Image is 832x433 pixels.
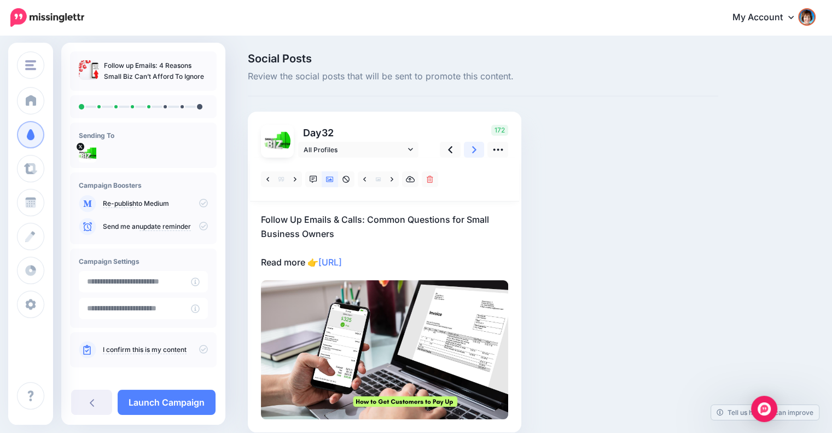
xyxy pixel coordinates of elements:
p: Send me an [103,222,208,232]
span: 32 [322,127,334,138]
span: Social Posts [248,53,718,64]
div: Open Intercom Messenger [751,396,777,422]
a: All Profiles [298,142,418,158]
span: All Profiles [304,144,405,155]
a: update reminder [139,222,191,231]
span: 172 [491,125,508,136]
a: My Account [722,4,816,31]
h4: Campaign Boosters [79,181,208,189]
h4: Campaign Settings [79,257,208,265]
img: a8645bb19a9a0636bbd43767101cf06d_thumb.jpg [79,60,98,80]
p: Follow Up Emails & Calls: Common Questions for Small Business Owners Read more 👉 [261,212,508,269]
a: Re-publish [103,199,136,208]
a: I confirm this is my content [103,345,187,354]
span: Review the social posts that will be sent to promote this content. [248,70,718,84]
p: Day [298,125,420,141]
p: Follow up Emails: 4 Reasons Small Biz Can’t Afford To Ignore [104,60,208,82]
img: XSPZE6w9-66473.jpg [79,145,96,163]
h4: Sending To [79,131,208,140]
a: Tell us how we can improve [711,405,819,420]
img: 9456d2175f51e3d54ec82c862d92e515.jpg [261,280,508,419]
p: to Medium [103,199,208,209]
a: [URL] [318,257,342,268]
img: XSPZE6w9-66473.jpg [264,128,290,154]
img: menu.png [25,60,36,70]
img: Missinglettr [10,8,84,27]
